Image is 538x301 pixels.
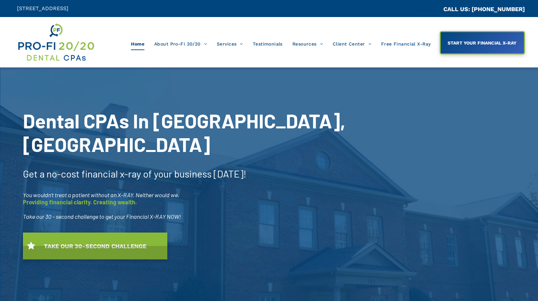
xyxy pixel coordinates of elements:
[126,38,149,50] a: Home
[23,109,345,156] span: Dental CPAs In [GEOGRAPHIC_DATA], [GEOGRAPHIC_DATA]
[376,38,436,50] a: Free Financial X-Ray
[416,6,443,12] span: CA::CALLC
[17,5,68,11] span: [STREET_ADDRESS]
[440,31,525,54] a: START YOUR FINANCIAL X-RAY
[42,239,149,253] span: TAKE OUR 30-SECOND CHALLENGE
[248,38,288,50] a: Testimonials
[23,198,137,206] span: Providing financial clarity. Creating wealth.
[23,233,167,259] a: TAKE OUR 30-SECOND CHALLENGE
[328,38,376,50] a: Client Center
[149,38,212,50] a: About Pro-Fi 20/20
[288,38,328,50] a: Resources
[212,38,248,50] a: Services
[143,168,247,179] span: of your business [DATE]!
[445,37,519,49] span: START YOUR FINANCIAL X-RAY
[17,22,95,63] img: Get Dental CPA Consulting, Bookkeeping, & Bank Loans
[443,6,525,12] a: CALL US: [PHONE_NUMBER]
[46,168,141,179] span: no-cost financial x-ray
[23,168,45,179] span: Get a
[23,191,179,198] span: You wouldn’t treat a patient without an X-RAY. Neither would we.
[23,213,181,220] span: Take our 30 - second challenge to get your Financial X-RAY NOW!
